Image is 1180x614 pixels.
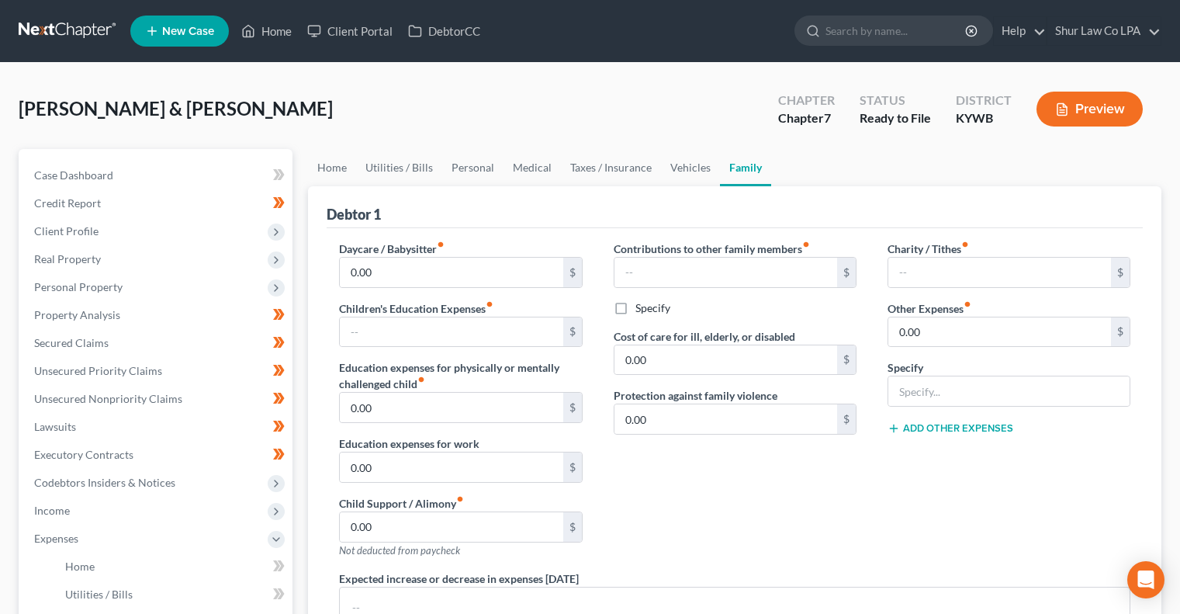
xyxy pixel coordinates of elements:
input: Specify... [888,376,1130,406]
span: Credit Report [34,196,101,210]
span: Client Profile [34,224,99,238]
label: Children's Education Expenses [339,300,493,317]
div: $ [1111,258,1130,287]
a: Unsecured Priority Claims [22,357,292,385]
div: Chapter [778,109,835,127]
div: Ready to File [860,109,931,127]
span: Property Analysis [34,308,120,321]
span: Executory Contracts [34,448,133,461]
span: Secured Claims [34,336,109,349]
span: Utilities / Bills [65,588,133,601]
a: Home [308,149,356,186]
a: Vehicles [661,149,720,186]
span: Lawsuits [34,420,76,433]
i: fiber_manual_record [417,376,425,383]
input: -- [340,258,562,287]
label: Cost of care for ill, elderly, or disabled [614,328,795,345]
a: Utilities / Bills [53,581,292,609]
i: fiber_manual_record [964,300,971,308]
div: $ [563,453,582,482]
i: fiber_manual_record [802,241,810,248]
i: fiber_manual_record [437,241,445,248]
div: $ [1111,317,1130,347]
label: Charity / Tithes [888,241,969,257]
div: KYWB [956,109,1012,127]
div: $ [837,345,856,375]
a: Taxes / Insurance [561,149,661,186]
div: Debtor 1 [327,205,381,224]
i: fiber_manual_record [456,495,464,503]
span: Expenses [34,532,78,545]
div: Open Intercom Messenger [1127,561,1164,598]
span: Unsecured Priority Claims [34,364,162,377]
label: Specify [888,359,923,376]
span: New Case [162,26,214,37]
div: $ [837,404,856,434]
a: Secured Claims [22,329,292,357]
input: -- [888,258,1111,287]
a: DebtorCC [400,17,488,45]
button: Preview [1036,92,1143,127]
input: -- [614,404,837,434]
span: Unsecured Nonpriority Claims [34,392,182,405]
a: Family [720,149,771,186]
div: $ [563,512,582,542]
div: $ [563,258,582,287]
a: Medical [503,149,561,186]
label: Daycare / Babysitter [339,241,445,257]
span: Case Dashboard [34,168,113,182]
label: Education expenses for work [339,435,479,452]
input: Search by name... [825,16,967,45]
i: fiber_manual_record [486,300,493,308]
a: Home [53,553,292,581]
span: 7 [824,110,831,125]
span: Codebtors Insiders & Notices [34,476,175,489]
label: Specify [635,300,670,316]
span: Personal Property [34,280,123,293]
div: $ [563,317,582,347]
button: Add Other Expenses [888,422,1013,435]
span: Real Property [34,252,101,265]
a: Utilities / Bills [356,149,442,186]
input: -- [888,317,1111,347]
i: fiber_manual_record [961,241,969,248]
label: Expected increase or decrease in expenses [DATE] [339,571,579,587]
div: District [956,92,1012,109]
span: [PERSON_NAME] & [PERSON_NAME] [19,97,333,120]
div: Chapter [778,92,835,109]
input: -- [614,345,837,375]
div: Status [860,92,931,109]
a: Unsecured Nonpriority Claims [22,385,292,413]
input: -- [340,512,562,542]
span: Not deducted from paycheck [339,544,460,557]
div: $ [563,393,582,422]
a: Home [234,17,299,45]
a: Case Dashboard [22,161,292,189]
label: Education expenses for physically or mentally challenged child [339,359,582,392]
a: Shur Law Co LPA [1047,17,1161,45]
input: -- [340,453,562,482]
a: Executory Contracts [22,441,292,469]
div: $ [837,258,856,287]
a: Personal [442,149,503,186]
label: Child Support / Alimony [339,495,464,512]
input: -- [614,258,837,287]
a: Credit Report [22,189,292,217]
a: Client Portal [299,17,400,45]
label: Other Expenses [888,300,971,317]
a: Property Analysis [22,301,292,329]
span: Home [65,560,95,573]
label: Contributions to other family members [614,241,810,257]
a: Help [994,17,1046,45]
input: -- [340,317,562,347]
a: Lawsuits [22,413,292,441]
input: -- [340,393,562,422]
span: Income [34,504,70,517]
label: Protection against family violence [614,387,777,404]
